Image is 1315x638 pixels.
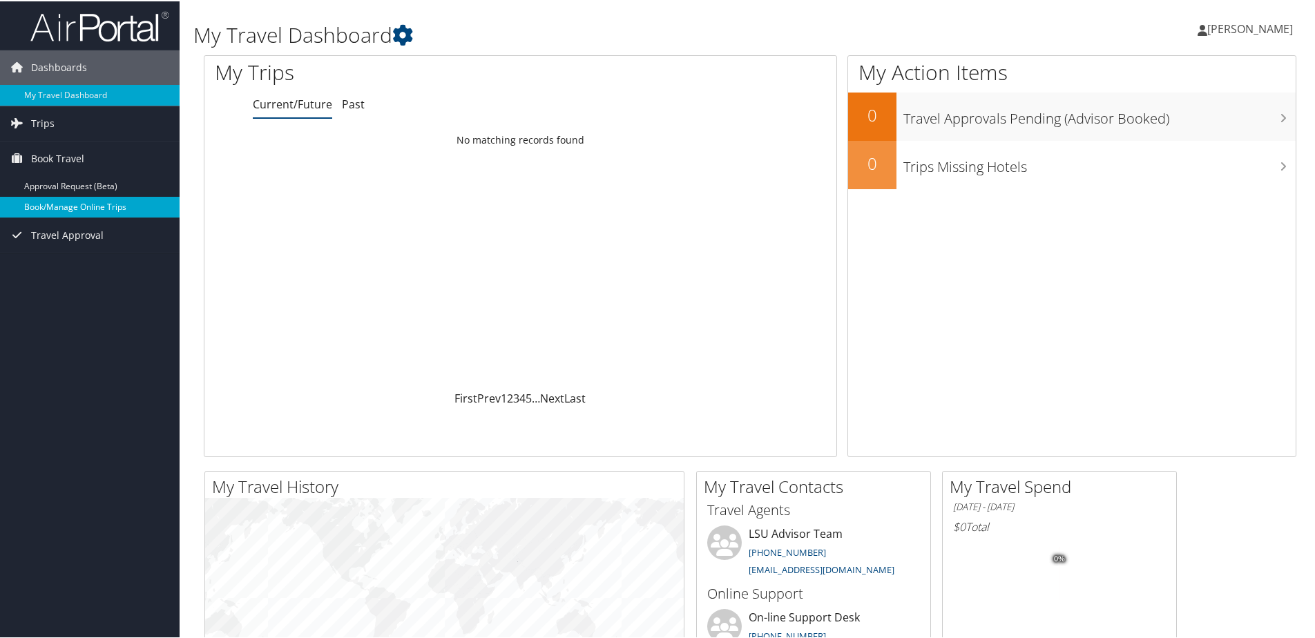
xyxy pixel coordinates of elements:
[454,389,477,405] a: First
[31,217,104,251] span: Travel Approval
[193,19,936,48] h1: My Travel Dashboard
[532,389,540,405] span: …
[204,126,836,151] td: No matching records found
[513,389,519,405] a: 3
[501,389,507,405] a: 1
[31,105,55,139] span: Trips
[707,583,920,602] h3: Online Support
[477,389,501,405] a: Prev
[342,95,365,110] a: Past
[704,474,930,497] h2: My Travel Contacts
[848,91,1296,139] a: 0Travel Approvals Pending (Advisor Booked)
[749,562,894,574] a: [EMAIL_ADDRESS][DOMAIN_NAME]
[30,9,169,41] img: airportal-logo.png
[848,139,1296,188] a: 0Trips Missing Hotels
[540,389,564,405] a: Next
[564,389,586,405] a: Last
[950,474,1176,497] h2: My Travel Spend
[253,95,332,110] a: Current/Future
[953,499,1166,512] h6: [DATE] - [DATE]
[903,149,1296,175] h3: Trips Missing Hotels
[519,389,526,405] a: 4
[31,140,84,175] span: Book Travel
[700,524,927,581] li: LSU Advisor Team
[953,518,966,533] span: $0
[749,545,826,557] a: [PHONE_NUMBER]
[848,57,1296,86] h1: My Action Items
[212,474,684,497] h2: My Travel History
[526,389,532,405] a: 5
[848,102,896,126] h2: 0
[953,518,1166,533] h6: Total
[1054,554,1065,562] tspan: 0%
[848,151,896,174] h2: 0
[903,101,1296,127] h3: Travel Approvals Pending (Advisor Booked)
[31,49,87,84] span: Dashboards
[1207,20,1293,35] span: [PERSON_NAME]
[507,389,513,405] a: 2
[707,499,920,519] h3: Travel Agents
[1198,7,1307,48] a: [PERSON_NAME]
[215,57,563,86] h1: My Trips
